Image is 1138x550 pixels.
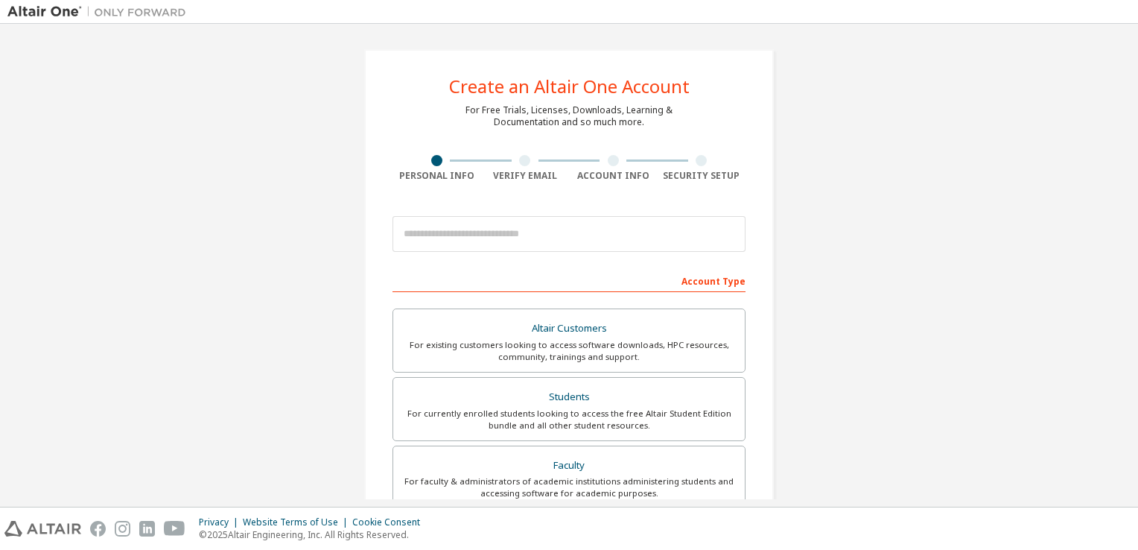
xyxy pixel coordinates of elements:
[352,516,429,528] div: Cookie Consent
[449,78,690,95] div: Create an Altair One Account
[658,170,746,182] div: Security Setup
[402,455,736,476] div: Faculty
[402,387,736,408] div: Students
[243,516,352,528] div: Website Terms of Use
[392,268,746,292] div: Account Type
[199,528,429,541] p: © 2025 Altair Engineering, Inc. All Rights Reserved.
[139,521,155,537] img: linkedin.svg
[402,318,736,339] div: Altair Customers
[164,521,185,537] img: youtube.svg
[4,521,81,537] img: altair_logo.svg
[7,4,194,19] img: Altair One
[392,170,481,182] div: Personal Info
[481,170,570,182] div: Verify Email
[90,521,106,537] img: facebook.svg
[402,475,736,499] div: For faculty & administrators of academic institutions administering students and accessing softwa...
[465,104,673,128] div: For Free Trials, Licenses, Downloads, Learning & Documentation and so much more.
[402,339,736,363] div: For existing customers looking to access software downloads, HPC resources, community, trainings ...
[115,521,130,537] img: instagram.svg
[402,408,736,432] div: For currently enrolled students looking to access the free Altair Student Edition bundle and all ...
[199,516,243,528] div: Privacy
[569,170,658,182] div: Account Info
